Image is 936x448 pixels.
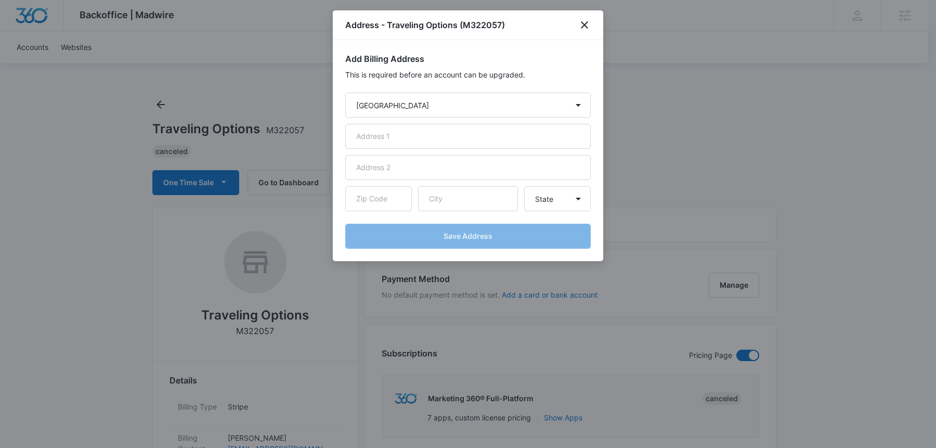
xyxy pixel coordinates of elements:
[345,69,591,80] p: This is required before an account can be upgraded.
[345,155,591,180] input: Address 2
[345,19,505,31] h1: Address - Traveling Options (M322057)
[345,53,591,65] h2: Add Billing Address
[345,124,591,149] input: Address 1
[418,186,518,211] input: City
[578,19,591,31] button: close
[345,186,412,211] input: Zip Code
